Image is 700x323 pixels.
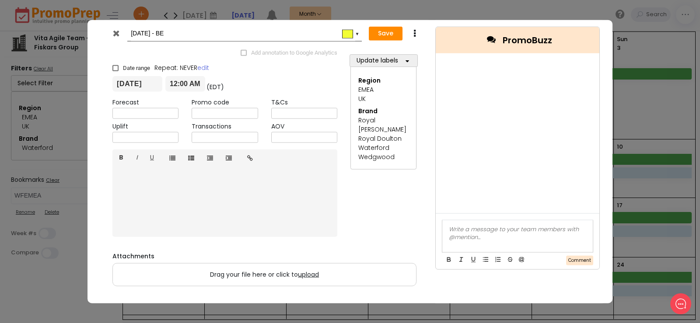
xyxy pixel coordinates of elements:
a: Ordered list [182,149,201,166]
div: Waterford [358,143,409,153]
div: Region [358,76,409,85]
div: EMEA [358,85,409,94]
a: B [112,149,130,166]
div: Royal Doulton [358,134,409,143]
span: Repeat: NEVER [154,63,209,72]
h2: What can we do to help? [24,39,150,49]
label: T&Cs [271,98,288,107]
label: Forecast [112,98,139,107]
label: AOV [271,122,284,131]
label: Drag your file here or click to [113,264,416,286]
input: Add name... [131,25,355,41]
a: I [129,149,144,166]
div: (EDT) [205,76,225,92]
a: Insert link [241,149,259,166]
label: Transactions [192,122,231,131]
label: Uplift [112,122,128,131]
a: edit [197,63,209,72]
button: Update labels [350,54,418,67]
span: PromoBuzz [503,33,552,46]
span: We run on Gist [73,267,111,272]
input: From date [112,76,162,92]
div: Brand [358,107,409,116]
label: Promo code [192,98,229,107]
iframe: gist-messenger-bubble-iframe [670,293,691,314]
input: Start time [165,76,205,92]
a: U [143,149,161,166]
div: UK [358,94,409,104]
a: Unordered list [163,149,182,166]
div: Royal [PERSON_NAME] [358,116,409,134]
span: upload [298,270,319,279]
button: Comment [566,255,593,265]
a: Indent [219,149,238,166]
h1: Hello [PERSON_NAME]! [24,22,150,35]
a: Outdent [200,149,220,166]
span: Date range [123,64,150,72]
button: Save [369,27,402,41]
h6: Attachments [112,253,416,260]
div: Wedgwood [358,153,409,162]
button: New conversation [7,56,168,75]
div: ▼ [355,30,360,37]
span: New conversation [56,62,105,69]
